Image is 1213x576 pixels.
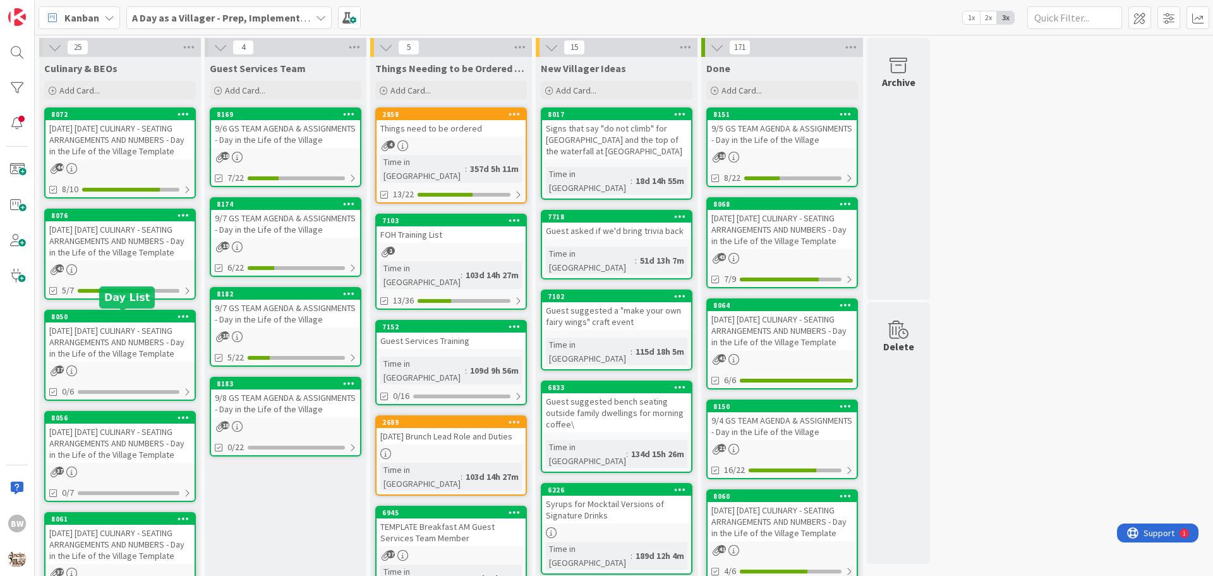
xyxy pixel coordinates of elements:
[541,483,692,575] a: 6226Syrups for Mocktail Versions of Signature DrinksTime in [GEOGRAPHIC_DATA]:189d 12h 4m
[632,549,687,563] div: 189d 12h 4m
[51,414,195,422] div: 8056
[706,400,858,479] a: 81509/4 GS TEAM AGENDA & ASSIGNMENTS - Day in the Life of the Village16/22
[217,379,360,388] div: 8183
[45,120,195,159] div: [DATE] [DATE] CULINARY - SEATING ARRANGEMENTS AND NUMBERS - Day in the Life of the Village Template
[542,484,691,496] div: 6226
[375,107,527,204] a: 2858Things need to be orderedTime in [GEOGRAPHIC_DATA]:357d 5h 11m13/22
[541,210,692,279] a: 7718Guest asked if we'd bring trivia backTime in [GEOGRAPHIC_DATA]:51d 13h 7m
[541,290,692,371] a: 7102Guest suggested a "make your own fairy wings" craft eventTime in [GEOGRAPHIC_DATA]:115d 18h 5m
[542,484,691,524] div: 6226Syrups for Mocktail Versions of Signature Drinks
[377,507,526,518] div: 6945
[462,470,522,484] div: 103d 14h 27m
[548,212,691,221] div: 7718
[708,199,857,210] div: 8068
[210,287,361,367] a: 81829/7 GS TEAM AGENDA & ASSIGNMENTS - Day in the Life of the Village5/22
[227,261,244,274] span: 6/22
[390,85,431,96] span: Add Card...
[375,415,527,496] a: 2689[DATE] Brunch Lead Role and DutiesTime in [GEOGRAPHIC_DATA]:103d 14h 27m
[713,110,857,119] div: 8151
[210,107,361,187] a: 81699/6 GS TEAM AGENDA & ASSIGNMENTS - Day in the Life of the Village7/22
[45,109,195,120] div: 8072
[542,223,691,239] div: Guest asked if we'd bring trivia back
[56,163,64,171] span: 44
[548,292,691,301] div: 7102
[462,268,522,282] div: 103d 14h 27m
[721,85,762,96] span: Add Card...
[548,486,691,494] div: 6226
[708,502,857,541] div: [DATE] [DATE] CULINARY - SEATING ARRANGEMENTS AND NUMBERS - Day in the Life of the Village Template
[542,382,691,393] div: 6833
[548,110,691,119] div: 8017
[997,11,1014,24] span: 3x
[380,357,465,384] div: Time in [GEOGRAPHIC_DATA]
[45,525,195,564] div: [DATE] [DATE] CULINARY - SEATING ARRANGEMENTS AND NUMBERS - Day in the Life of the Village Template
[132,11,358,24] b: A Day as a Villager - Prep, Implement and Execute
[382,418,526,427] div: 2689
[461,470,462,484] span: :
[62,183,78,196] span: 8/10
[706,107,858,187] a: 81519/5 GS TEAM AGENDA & ASSIGNMENTS - Day in the Life of the Village8/22
[51,110,195,119] div: 8072
[708,300,857,350] div: 8064[DATE] [DATE] CULINARY - SEATING ARRANGEMENTS AND NUMBERS - Day in the Life of the Village Te...
[542,496,691,524] div: Syrups for Mocktail Versions of Signature Drinks
[227,441,244,454] span: 0/22
[8,515,26,532] div: BW
[467,364,522,377] div: 109d 9h 56m
[44,411,196,502] a: 8056[DATE] [DATE] CULINARY - SEATING ARRANGEMENTS AND NUMBERS - Day in the Life of the Village Te...
[631,174,632,188] span: :
[45,513,195,564] div: 8061[DATE] [DATE] CULINARY - SEATING ARRANGEMENTS AND NUMBERS - Day in the Life of the Village Te...
[393,188,414,201] span: 13/22
[718,152,726,160] span: 18
[51,312,195,321] div: 8050
[628,447,687,461] div: 134d 15h 26m
[225,85,265,96] span: Add Card...
[210,377,361,457] a: 81839/8 GS TEAM AGENDA & ASSIGNMENTS - Day in the Life of the Village0/22
[211,288,360,300] div: 8182
[221,152,229,160] span: 18
[541,62,626,75] span: New Villager Ideas
[45,311,195,322] div: 8050
[59,85,100,96] span: Add Card...
[211,109,360,120] div: 8169
[217,290,360,298] div: 8182
[377,215,526,226] div: 7103
[708,210,857,249] div: [DATE] [DATE] CULINARY - SEATING ARRANGEMENTS AND NUMBERS - Day in the Life of the Village Template
[713,402,857,411] div: 8150
[708,401,857,440] div: 81509/4 GS TEAM AGENDA & ASSIGNMENTS - Day in the Life of the Village
[632,345,687,358] div: 115d 18h 5m
[542,120,691,159] div: Signs that say "do not climb" for [GEOGRAPHIC_DATA] and the top of the waterfall at [GEOGRAPHIC_D...
[724,273,736,286] span: 7/9
[227,351,244,364] span: 5/22
[377,321,526,333] div: 7152
[380,463,461,491] div: Time in [GEOGRAPHIC_DATA]
[64,10,99,25] span: Kanban
[706,197,858,288] a: 8068[DATE] [DATE] CULINARY - SEATING ARRANGEMENTS AND NUMBERS - Day in the Life of the Village Te...
[706,298,858,389] a: 8064[DATE] [DATE] CULINARY - SEATING ARRANGEMENTS AND NUMBERS - Day in the Life of the Village Te...
[387,550,395,558] span: 37
[62,486,74,499] span: 0/7
[210,62,306,75] span: Guest Services Team
[45,424,195,463] div: [DATE] [DATE] CULINARY - SEATING ARRANGEMENTS AND NUMBERS - Day in the Life of the Village Template
[210,197,361,277] a: 81749/7 GS TEAM AGENDA & ASSIGNMENTS - Day in the Life of the Village6/22
[631,549,632,563] span: :
[548,383,691,392] div: 6833
[221,331,229,340] span: 18
[708,300,857,311] div: 8064
[221,421,229,429] span: 18
[387,247,395,255] span: 1
[393,389,409,403] span: 0/16
[467,162,522,176] div: 357d 5h 11m
[45,513,195,525] div: 8061
[708,401,857,412] div: 8150
[104,291,150,303] h5: Day List
[637,254,687,267] div: 51d 13h 7m
[387,140,395,149] span: 4
[44,310,196,401] a: 8050[DATE] [DATE] CULINARY - SEATING ARRANGEMENTS AND NUMBERS - Day in the Life of the Village Te...
[398,40,419,55] span: 5
[45,322,195,362] div: [DATE] [DATE] CULINARY - SEATING ARRANGEMENTS AND NUMBERS - Day in the Life of the Village Template
[708,412,857,440] div: 9/4 GS TEAM AGENDA & ASSIGNMENTS - Day in the Life of the Village
[27,2,57,17] span: Support
[45,210,195,221] div: 8076
[708,199,857,249] div: 8068[DATE] [DATE] CULINARY - SEATING ARRANGEMENTS AND NUMBERS - Day in the Life of the Village Te...
[542,393,691,432] div: Guest suggested bench seating outside family dwellings for morning coffee\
